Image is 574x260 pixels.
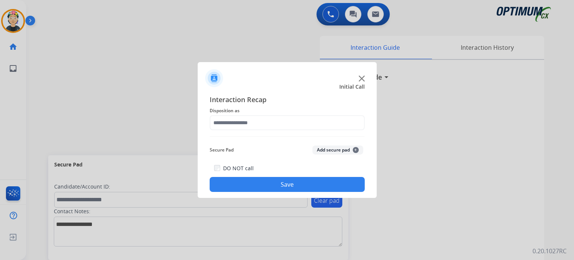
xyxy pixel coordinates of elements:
[533,247,567,256] p: 0.20.1027RC
[353,147,359,153] span: +
[210,177,365,192] button: Save
[210,94,365,106] span: Interaction Recap
[210,106,365,115] span: Disposition as
[210,146,234,155] span: Secure Pad
[339,83,365,91] span: Initial Call
[312,146,363,155] button: Add secure pad+
[223,165,254,172] label: DO NOT call
[205,69,223,87] img: contactIcon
